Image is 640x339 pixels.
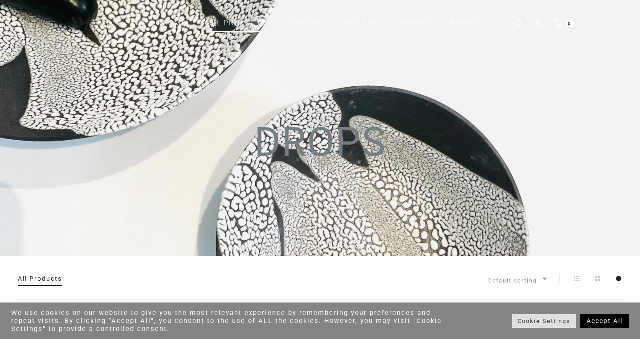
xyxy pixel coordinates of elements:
[18,122,622,178] h1: DROPS
[565,19,574,28] span: 0
[163,16,186,31] a: Home
[488,274,546,283] span: Default sorting
[488,274,546,288] span: Default sorting
[554,19,563,27] a: 0
[207,16,267,31] a: All products
[11,309,444,333] div: We use cookies on our website to give you the most relevant experience by remembering your prefer...
[287,16,322,31] a: CLASSES
[342,16,378,31] a: COLLABS
[580,314,629,328] a: Accept All
[66,17,92,30] img: ATELIER VAN DE VEN
[512,314,576,328] a: Cookie Settings
[399,16,430,31] a: STORES
[18,275,62,282] a: All Products
[450,16,478,31] a: ABOUT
